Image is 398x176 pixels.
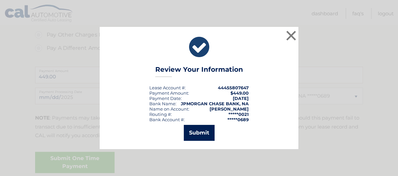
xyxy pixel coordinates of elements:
[149,90,189,96] div: Payment Amount:
[155,65,243,77] h3: Review Your Information
[284,29,298,42] button: ×
[218,85,249,90] strong: 44455807647
[149,101,176,106] div: Bank Name:
[149,112,172,117] div: Routing #:
[230,90,249,96] span: $449.00
[233,96,249,101] span: [DATE]
[149,96,182,101] div: :
[184,125,215,141] button: Submit
[210,106,249,112] strong: [PERSON_NAME]
[149,106,189,112] div: Name on Account:
[149,85,186,90] div: Lease Account #:
[149,96,181,101] span: Payment Date
[149,117,185,122] div: Bank Account #:
[181,101,249,106] strong: JPMORGAN CHASE BANK, NA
